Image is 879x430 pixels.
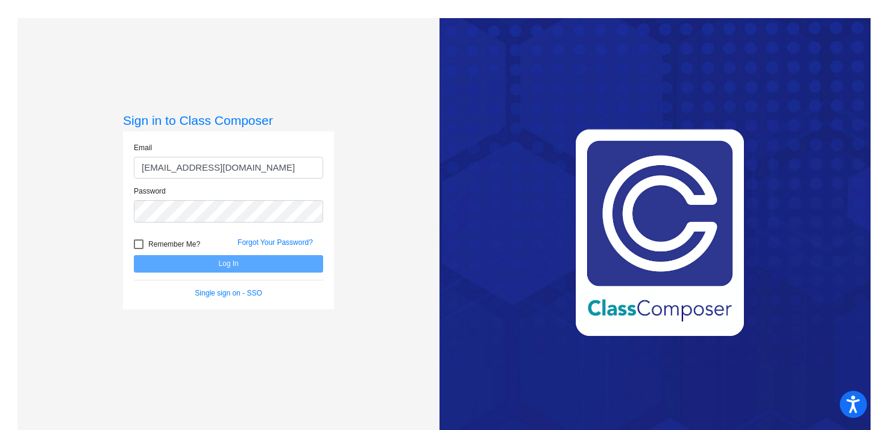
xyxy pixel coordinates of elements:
[238,238,313,247] a: Forgot Your Password?
[134,186,166,197] label: Password
[148,237,200,251] span: Remember Me?
[134,142,152,153] label: Email
[134,255,323,273] button: Log In
[123,113,334,128] h3: Sign in to Class Composer
[195,289,262,297] a: Single sign on - SSO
